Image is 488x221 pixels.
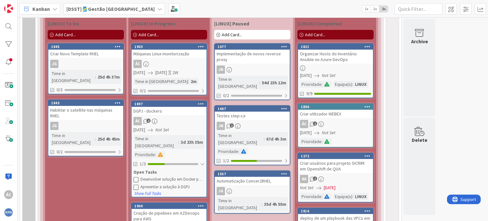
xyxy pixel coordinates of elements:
div: 1900 [132,203,207,209]
div: ÁC [132,117,207,125]
div: Time in [GEOGRAPHIC_DATA] [217,197,261,211]
span: : [178,139,179,146]
div: JG [217,187,225,195]
span: : [261,201,262,208]
span: : [188,78,189,85]
span: 1 [313,121,317,126]
span: 1/2 [223,157,229,164]
div: 1272 [298,153,373,159]
img: Visit kanbanzone.com [4,4,13,13]
div: 1821 [298,44,373,50]
div: 1557Automatização Conver2RHEL [215,171,290,185]
div: 1845 [48,44,123,50]
span: Kanban [32,5,50,13]
span: [DATE] [300,72,312,79]
div: 1903 [132,44,207,50]
div: JG [215,187,290,195]
div: 67d 4h 3m [265,135,288,142]
span: 1 [313,176,317,181]
div: 25d 4h 45m [96,135,121,142]
div: Habilitar o satellite nas máquinas RHEL [48,106,123,120]
span: [DATE] [133,127,145,133]
span: 1/3 [140,161,146,167]
span: [DATE] [133,69,145,76]
div: 1667 [215,106,290,112]
div: DGPJ - dockers [132,107,207,115]
span: 3x [379,6,388,12]
div: LINUX [353,193,368,200]
div: Delete [412,136,427,144]
a: 1896Criar utilizador WEBEXÁC[DATE]Not SetPrioridade: [297,103,374,148]
span: : [95,135,96,142]
span: : [322,193,322,200]
div: 1843 [48,100,123,106]
span: : [322,81,322,88]
div: 1816 [301,209,373,213]
div: 1897 [134,102,207,106]
a: 1903Máquinas Linux monitorizaçãoÁC[DATE][DATE]2WTime in [GEOGRAPHIC_DATA]:2m0/2 [131,43,207,95]
span: [DATE] [155,69,167,76]
div: AA [300,175,308,183]
div: 1903 [134,45,207,49]
a: 1897DGPJ - dockersÁC[DATE]Not SetTime in [GEOGRAPHIC_DATA]:3d 23h 35mPrioridade:1/3Open TasksDese... [131,100,207,197]
div: 1843 [51,101,123,105]
a: 1272Criar usuários para projeto SICRIM em Openshift de QUAAANot Set[DATE]Prioridade:Equipa(s):LINUX [297,153,374,203]
div: JG [50,60,58,68]
div: 1816 [298,208,373,214]
span: 2x [371,6,379,12]
i: Not Set [155,127,169,133]
span: Add Card... [55,32,76,38]
div: 1272 [301,154,373,158]
div: Automatização Conver2RHEL [215,177,290,185]
span: : [264,135,265,142]
a: 1677Implementação de novos reverse proxyJNTime in [GEOGRAPHIC_DATA]:54d 23h 12m0/2 [214,43,290,100]
span: 0/2 [140,87,146,94]
div: ÁC [132,60,207,68]
div: Prioridade [300,138,322,145]
span: [LINUX] Completed [297,20,342,27]
div: 1667Testes step-ca [215,106,290,120]
span: [DATE] [324,184,335,191]
div: 25d 4h 37m [96,73,121,80]
span: : [352,193,353,200]
div: Prioridade [133,151,155,158]
span: 1 [230,123,234,128]
div: Prioridade [300,81,322,88]
div: Implementação de novos reverse proxy [215,50,290,64]
div: 3d 23h 35m [179,139,205,146]
i: Not Set [322,73,335,78]
b: [DSST]🎽Gestão [GEOGRAPHIC_DATA] [66,6,155,12]
div: Criar usuários para projeto SICRIM em Openshift de QUA [298,159,373,173]
div: 1900 [134,204,207,208]
div: 1903Máquinas Linux monitorização [132,44,207,58]
div: 1677 [215,44,290,50]
div: 1845 [51,45,123,49]
div: 1896 [301,105,373,109]
div: JG [50,122,58,130]
div: Archive [411,38,428,45]
div: Equipa(s) [333,81,352,88]
a: 1843Habilitar o satellite nas máquinas RHELJGTime in [GEOGRAPHIC_DATA]:25d 4h 45m0/2 [48,100,124,156]
a: 1557Automatização Conver2RHELJGTime in [GEOGRAPHIC_DATA]:35d 4h 55m [214,170,290,214]
div: 1821 [301,45,373,49]
div: 35d 4h 55m [262,201,288,208]
div: 1272Criar usuários para projeto SICRIM em Openshift de QUA [298,153,373,173]
div: Time in [GEOGRAPHIC_DATA] [50,70,95,84]
span: 1x [362,6,371,12]
div: 1667 [218,107,290,111]
span: 2 [146,119,151,123]
div: ÁC [133,60,142,68]
img: avatar [4,208,13,217]
div: 1896Criar utilizador WEBEX [298,104,373,118]
a: 1667Testes step-caJNTime in [GEOGRAPHIC_DATA]:67d 4h 3mPrioridade:1/2 [214,105,290,165]
div: 1557 [218,172,290,176]
div: Criar Novo Template RHEL [48,50,123,58]
div: Apresentar a solução à DGPJ [140,184,205,190]
div: Organizar Hosts do Inventário Ansible no Azure DevOps [298,50,373,64]
span: 9/9 [306,90,312,97]
span: : [352,81,353,88]
span: : [95,73,96,80]
i: Not Set [300,185,314,190]
div: Time in [GEOGRAPHIC_DATA] [133,78,188,85]
div: 1845Criar Novo Template RHEL [48,44,123,58]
